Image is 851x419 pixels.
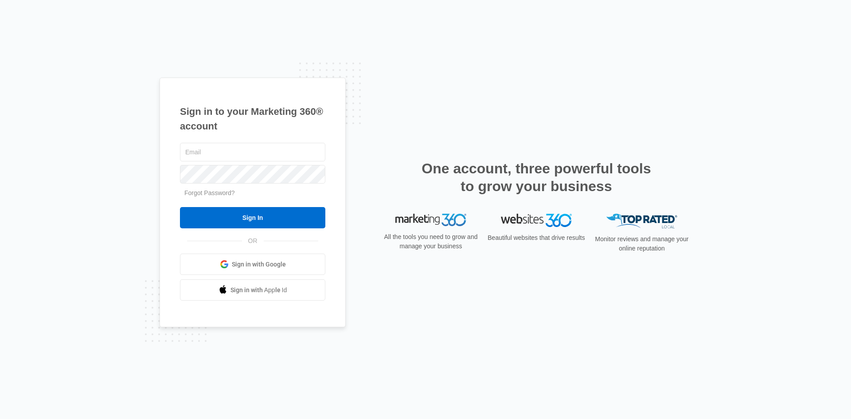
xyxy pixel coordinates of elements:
[395,214,466,226] img: Marketing 360
[180,104,325,133] h1: Sign in to your Marketing 360® account
[184,189,235,196] a: Forgot Password?
[180,143,325,161] input: Email
[180,207,325,228] input: Sign In
[230,286,287,295] span: Sign in with Apple Id
[501,214,572,227] img: Websites 360
[381,232,480,251] p: All the tools you need to grow and manage your business
[180,279,325,301] a: Sign in with Apple Id
[232,260,286,269] span: Sign in with Google
[487,233,586,243] p: Beautiful websites that drive results
[592,235,691,253] p: Monitor reviews and manage your online reputation
[419,160,654,195] h2: One account, three powerful tools to grow your business
[606,214,677,228] img: Top Rated Local
[180,254,325,275] a: Sign in with Google
[242,236,264,246] span: OR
